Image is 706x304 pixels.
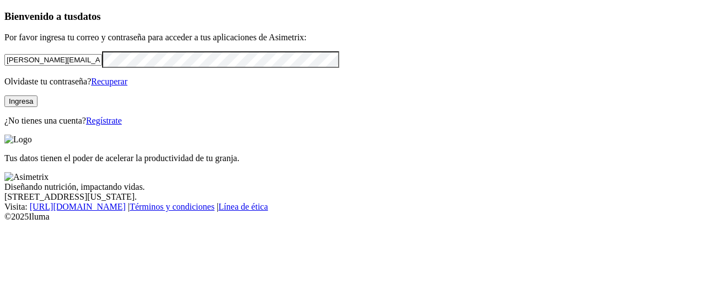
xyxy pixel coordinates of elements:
[4,54,102,66] input: Tu correo
[4,77,702,87] p: Olvidaste tu contraseña?
[91,77,127,86] a: Recuperar
[77,10,101,22] span: datos
[4,95,38,107] button: Ingresa
[4,153,702,163] p: Tus datos tienen el poder de acelerar la productividad de tu granja.
[130,202,215,211] a: Términos y condiciones
[218,202,268,211] a: Línea de ética
[4,182,702,192] div: Diseñando nutrición, impactando vidas.
[4,172,49,182] img: Asimetrix
[86,116,122,125] a: Regístrate
[4,202,702,212] div: Visita : | |
[4,135,32,145] img: Logo
[4,192,702,202] div: [STREET_ADDRESS][US_STATE].
[4,212,702,222] div: © 2025 Iluma
[30,202,126,211] a: [URL][DOMAIN_NAME]
[4,33,702,42] p: Por favor ingresa tu correo y contraseña para acceder a tus aplicaciones de Asimetrix:
[4,10,702,23] h3: Bienvenido a tus
[4,116,702,126] p: ¿No tienes una cuenta?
